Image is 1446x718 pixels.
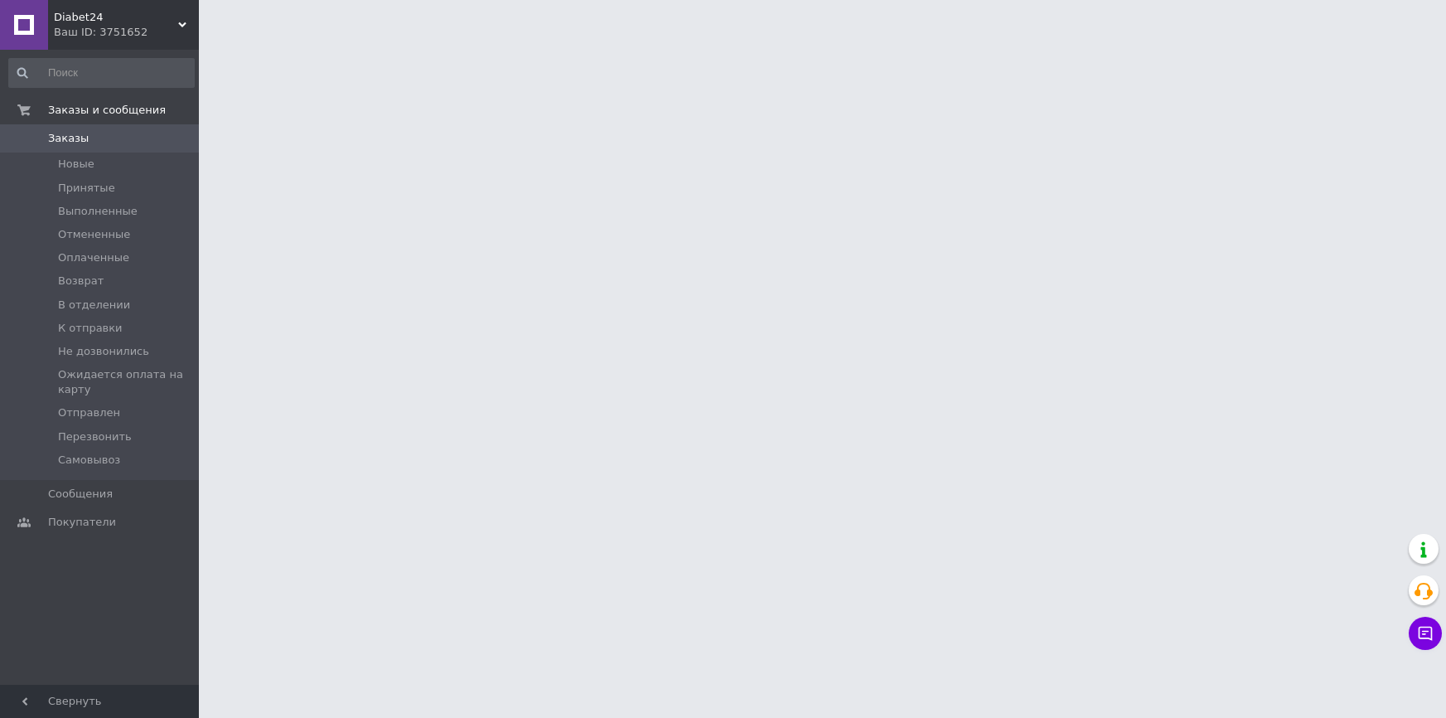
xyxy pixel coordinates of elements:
span: Новые [58,157,94,172]
span: Оплаченные [58,250,129,265]
span: В отделении [58,298,130,313]
span: Отмененные [58,227,130,242]
input: Поиск [8,58,195,88]
span: Самовывоз [58,453,120,468]
span: Заказы и сообщения [48,103,166,118]
span: Возврат [58,274,104,289]
div: Ваш ID: 3751652 [54,25,199,40]
span: Выполненные [58,204,138,219]
span: Перезвонить [58,429,132,444]
span: Diabet24 [54,10,178,25]
span: Не дозвонились [58,344,149,359]
span: Отправлен [58,405,120,420]
button: Чат с покупателем [1409,617,1442,650]
span: Заказы [48,131,89,146]
span: Сообщения [48,487,113,502]
span: Ожидается оплата на карту [58,367,193,397]
span: Принятые [58,181,115,196]
span: К отправки [58,321,123,336]
span: Покупатели [48,515,116,530]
